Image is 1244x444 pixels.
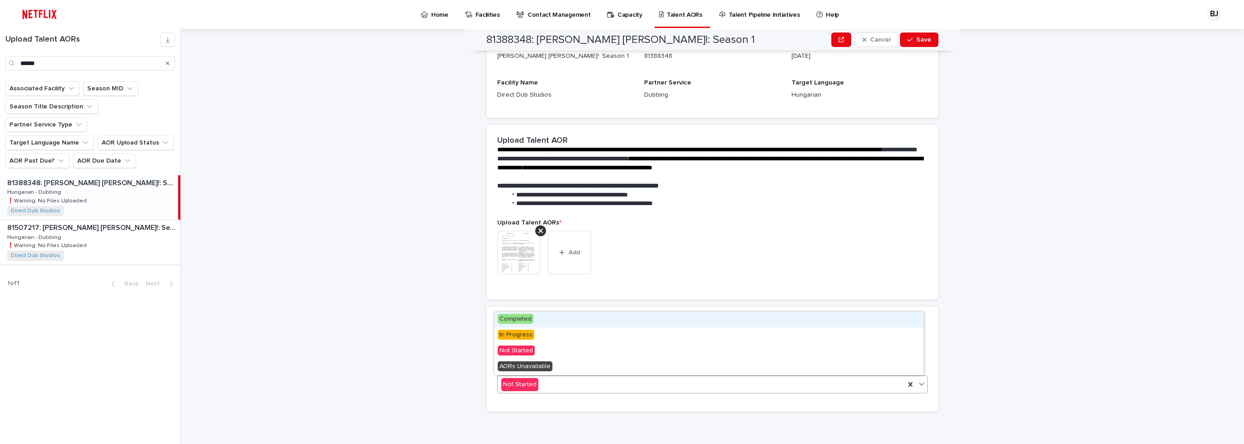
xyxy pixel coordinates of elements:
button: AOR Past Due? [5,154,70,168]
span: Not Started [498,346,535,355]
button: Cancel [855,33,898,47]
div: Completed [494,312,924,327]
button: Save [900,33,938,47]
span: Back [119,280,138,287]
button: AOR Upload Status [98,136,174,150]
h2: 81388348: [PERSON_NAME] [PERSON_NAME]!: Season 1 [486,33,755,47]
a: Direct Dub Studios [11,252,60,259]
p: 81507217: [PERSON_NAME] [PERSON_NAME]!: Season 2 [7,222,179,232]
button: Associated Facility [5,81,80,96]
span: Cancel [870,37,891,43]
button: AOR Due Date [73,154,136,168]
span: Upload Talent AORs [497,220,561,226]
span: Completed [498,314,533,324]
p: Hungarian - Dubbing [7,187,63,196]
a: Direct Dub Studios [11,208,60,214]
p: 81388348: [PERSON_NAME] [PERSON_NAME]!: Season 1 [7,177,176,187]
p: Direct Dub Studios [497,90,633,100]
p: [PERSON_NAME] [PERSON_NAME]!: Season 1 [497,51,633,61]
button: Target Language Name [5,136,94,150]
p: [DATE] [792,51,928,61]
input: Search [5,56,175,70]
div: In Progress [494,327,924,343]
p: ❗️Warning: No Files Uploaded [7,196,89,204]
span: Target Language [792,79,844,86]
p: Hungarian [792,90,928,100]
h2: Upload Talent AOR [497,136,568,146]
span: AORs Unavailable [498,361,552,371]
span: Save [916,37,931,43]
div: Not Started [501,378,538,391]
button: Season MID [83,81,138,96]
p: Dubbing [644,90,780,100]
div: BJ [1207,7,1221,22]
img: ifQbXi3ZQGMSEF7WDB7W [18,5,61,23]
div: Not Started [494,343,924,359]
span: Partner Service [644,79,691,86]
p: ❗️Warning: No Files Uploaded [7,241,89,249]
button: Season Title Description [5,99,98,114]
span: Add [569,249,580,256]
div: AORs Unavailable [494,359,924,375]
p: 81388348 [644,51,780,61]
h1: Upload Talent AORs [5,35,160,45]
span: In Progress [498,330,534,340]
span: Next [146,280,165,287]
span: Facility Name [497,79,538,86]
button: Back [104,280,142,288]
p: Hungarian - Dubbing [7,233,63,241]
button: Partner Service Type [5,117,87,132]
button: Next [142,280,180,288]
button: Add [548,231,591,274]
